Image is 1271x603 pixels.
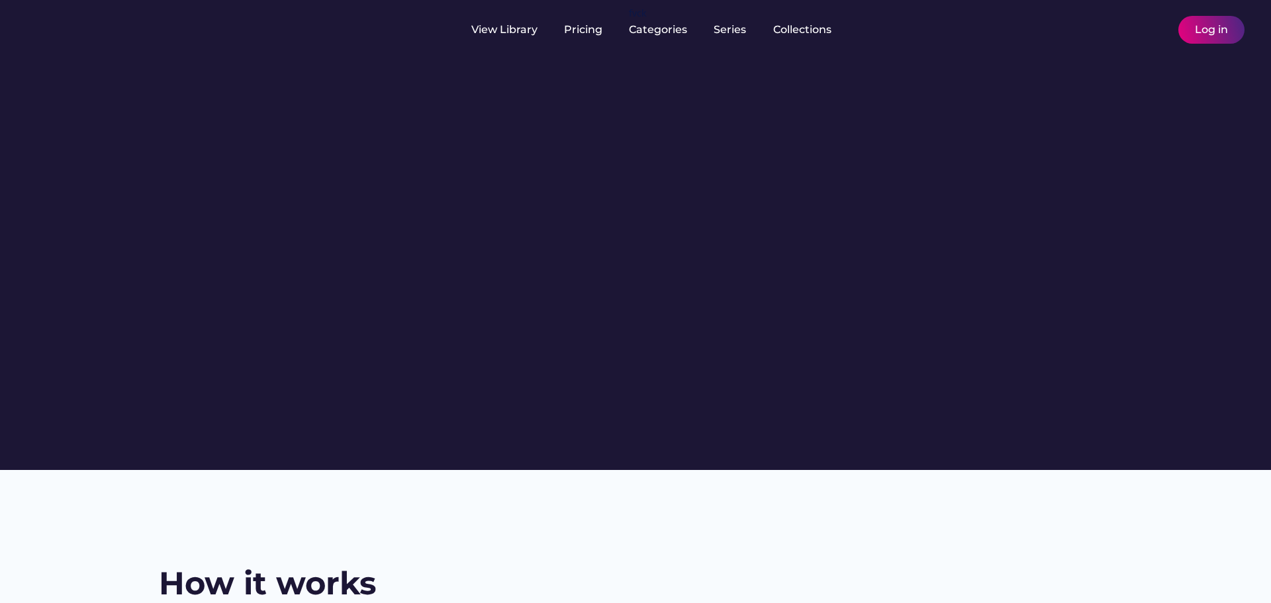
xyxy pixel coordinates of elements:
[1127,22,1143,38] img: yH5BAEAAAAALAAAAAABAAEAAAIBRAA7
[26,15,131,42] img: yH5BAEAAAAALAAAAAABAAEAAAIBRAA7
[714,23,747,37] div: Series
[629,7,646,20] div: fvck
[152,22,168,38] img: yH5BAEAAAAALAAAAAABAAEAAAIBRAA7
[1195,23,1228,37] div: Log in
[773,23,831,37] div: Collections
[629,23,687,37] div: Categories
[564,23,602,37] div: Pricing
[1149,22,1165,38] img: yH5BAEAAAAALAAAAAABAAEAAAIBRAA7
[471,23,538,37] div: View Library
